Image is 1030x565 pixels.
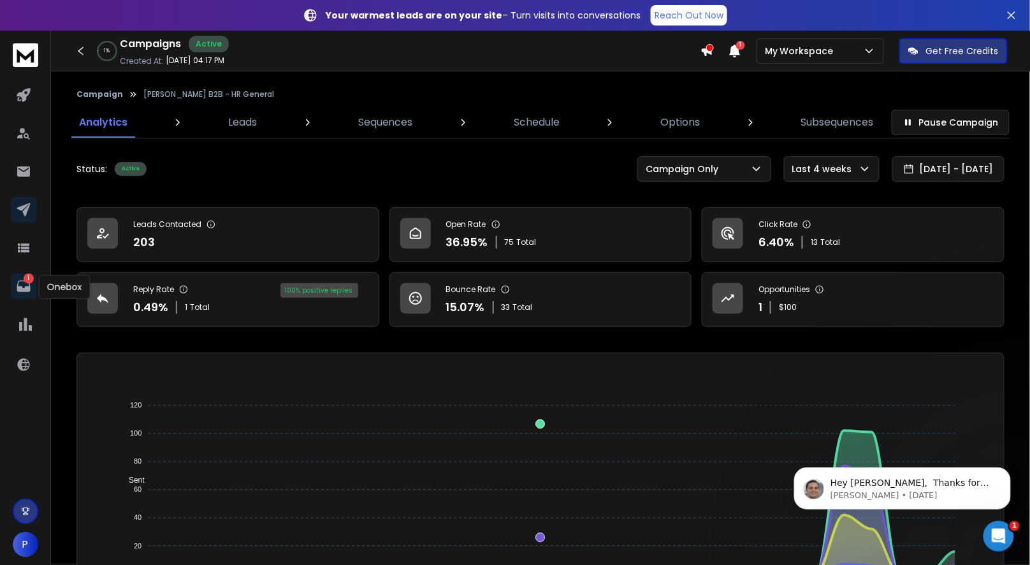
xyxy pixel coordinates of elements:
[794,107,881,138] a: Subsequences
[228,115,257,130] p: Leads
[134,458,141,466] tspan: 80
[120,56,163,66] p: Created At:
[79,115,127,130] p: Analytics
[24,274,34,284] p: 1
[765,45,839,57] p: My Workspace
[736,41,745,50] span: 1
[76,207,379,262] a: Leads Contacted203
[505,237,514,247] span: 75
[119,476,145,485] span: Sent
[446,284,496,295] p: Bounce Rate
[71,107,135,138] a: Analytics
[133,233,155,251] p: 203
[166,55,224,66] p: [DATE] 04:17 PM
[646,163,723,175] p: Campaign Only
[446,219,486,230] p: Open Rate
[76,89,123,99] button: Campaign
[13,532,38,557] button: P
[326,9,502,22] strong: Your warmest leads are on your site
[655,9,723,22] p: Reach Out Now
[926,45,999,57] p: Get Free Credits
[1010,521,1020,531] span: 1
[775,441,1030,531] iframe: Intercom notifications message
[358,115,413,130] p: Sequences
[280,283,358,298] div: 100 % positive replies
[892,110,1010,135] button: Pause Campaign
[506,107,567,138] a: Schedule
[661,115,700,130] p: Options
[892,156,1005,182] button: [DATE] - [DATE]
[11,274,36,299] a: 1
[351,107,421,138] a: Sequences
[190,302,210,312] span: Total
[13,43,38,67] img: logo
[130,402,141,409] tspan: 120
[185,302,187,312] span: 1
[76,272,379,327] a: Reply Rate0.49%1Total100% positive replies
[133,284,174,295] p: Reply Rate
[446,233,488,251] p: 36.95 %
[221,107,265,138] a: Leads
[758,219,797,230] p: Click Rate
[517,237,537,247] span: Total
[189,36,229,52] div: Active
[39,275,91,299] div: Onebox
[134,514,141,522] tspan: 40
[389,272,692,327] a: Bounce Rate15.07%33Total
[120,36,181,52] h1: Campaigns
[702,207,1005,262] a: Click Rate6.40%13Total
[653,107,708,138] a: Options
[758,233,794,251] p: 6.40 %
[702,272,1005,327] a: Opportunities1$100
[651,5,727,26] a: Reach Out Now
[105,47,110,55] p: 1 %
[130,430,141,437] tspan: 100
[326,9,641,22] p: – Turn visits into conversations
[758,298,762,316] p: 1
[143,89,274,99] p: [PERSON_NAME] B2B - HR General
[811,237,818,247] span: 13
[792,163,857,175] p: Last 4 weeks
[513,302,533,312] span: Total
[758,284,810,295] p: Opportunities
[76,163,107,175] p: Status:
[446,298,485,316] p: 15.07 %
[779,302,797,312] p: $ 100
[820,237,840,247] span: Total
[134,542,141,550] tspan: 20
[801,115,874,130] p: Subsequences
[514,115,560,130] p: Schedule
[502,302,511,312] span: 33
[134,486,141,494] tspan: 60
[899,38,1008,64] button: Get Free Credits
[983,521,1014,552] iframe: Intercom live chat
[133,219,201,230] p: Leads Contacted
[115,162,147,176] div: Active
[133,298,168,316] p: 0.49 %
[389,207,692,262] a: Open Rate36.95%75Total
